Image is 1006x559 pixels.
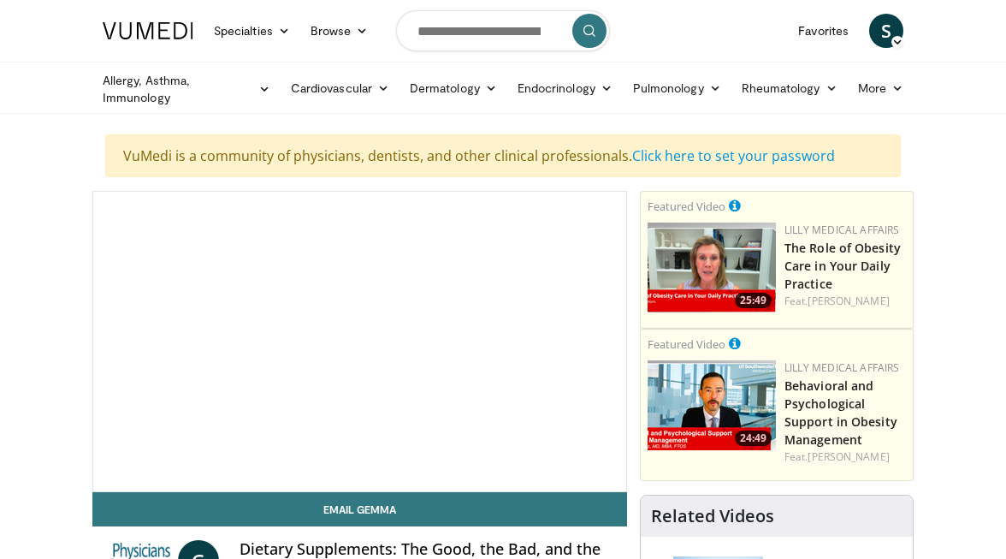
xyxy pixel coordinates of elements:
a: Click here to set your password [632,146,835,165]
a: Rheumatology [731,71,848,105]
a: Endocrinology [507,71,623,105]
a: S [869,14,903,48]
a: [PERSON_NAME] [808,449,889,464]
img: VuMedi Logo [103,22,193,39]
a: [PERSON_NAME] [808,294,889,308]
span: 25:49 [735,293,772,308]
a: Email Gemma [92,492,627,526]
a: Behavioral and Psychological Support in Obesity Management [784,378,897,448]
a: Specialties [204,14,300,48]
a: Browse [300,14,379,48]
div: VuMedi is a community of physicians, dentists, and other clinical professionals. [105,134,901,177]
a: Lilly Medical Affairs [784,223,900,237]
a: Pulmonology [623,71,731,105]
h4: Related Videos [651,506,774,526]
img: e1208b6b-349f-4914-9dd7-f97803bdbf1d.png.150x105_q85_crop-smart_upscale.png [648,223,776,312]
div: Feat. [784,294,906,309]
a: Dermatology [399,71,507,105]
div: Feat. [784,449,906,465]
small: Featured Video [648,336,725,352]
span: 24:49 [735,431,772,446]
a: Cardiovascular [281,71,399,105]
a: Favorites [788,14,859,48]
a: 24:49 [648,360,776,450]
a: 25:49 [648,223,776,312]
img: ba3304f6-7838-4e41-9c0f-2e31ebde6754.png.150x105_q85_crop-smart_upscale.png [648,360,776,450]
a: More [848,71,914,105]
a: Allergy, Asthma, Immunology [92,72,281,106]
video-js: Video Player [93,192,626,491]
a: The Role of Obesity Care in Your Daily Practice [784,240,901,292]
small: Featured Video [648,199,725,214]
a: Lilly Medical Affairs [784,360,900,375]
input: Search topics, interventions [396,10,610,51]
